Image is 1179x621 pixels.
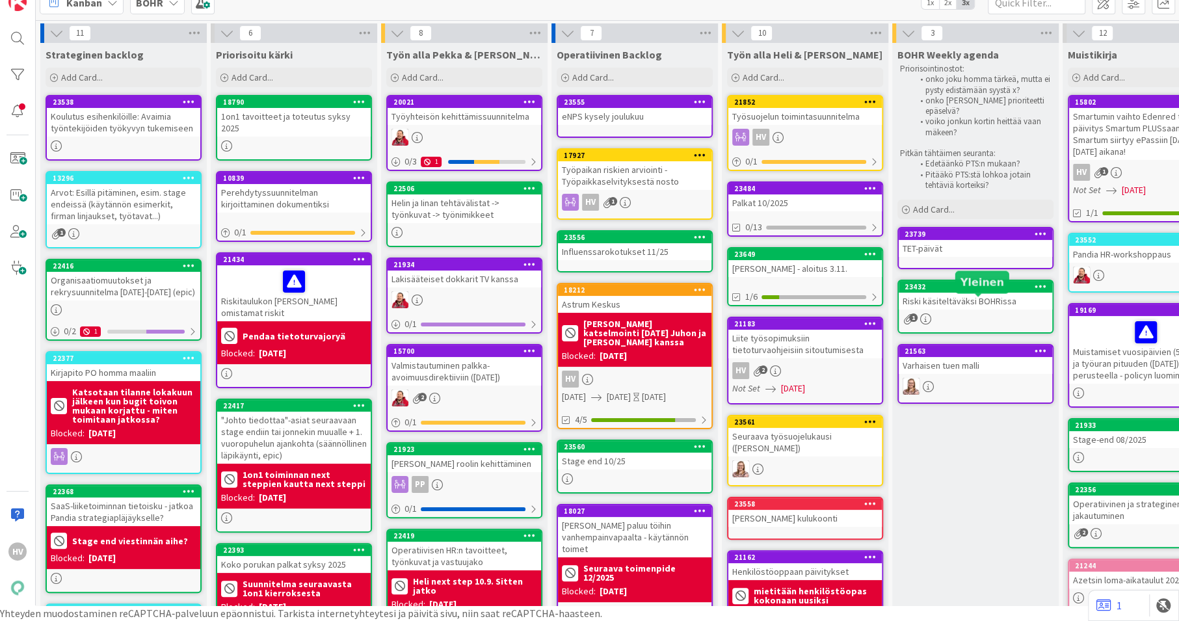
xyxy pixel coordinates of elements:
span: 1 [1100,167,1108,176]
img: JS [391,291,408,308]
b: Katsotaan tilanne lokakuun jälkeen kun bugit toivon mukaan korjattu - miten toimitaan jatkossa? [72,388,196,424]
div: 10839 [217,172,371,184]
div: 23560 [558,441,711,453]
b: mietitään henkilöstöopas kokonaan uusiksi [754,587,878,605]
span: Operatiivinen Backlog [557,48,662,61]
div: Työpaikan riskien arviointi - Työpaikkaselvityksestä nosto [558,161,711,190]
span: BOHR Weekly agenda [897,48,999,61]
div: Blocked: [391,598,425,611]
div: 21162 [728,551,882,563]
div: Blocked: [51,427,85,440]
div: 23484 [734,184,882,193]
div: 23432Riski käsiteltäväksi BOHRissa [899,281,1052,310]
div: 21434 [217,254,371,265]
img: IH [903,378,920,395]
div: Astrum Keskus [558,296,711,313]
span: 1 [909,313,918,322]
div: Palkat 10/2025 [728,194,882,211]
div: 23739 [899,228,1052,240]
div: PP [388,476,541,493]
div: 15700Valmistautuminen palkka-avoimuusdirektiiviin ([DATE]) [388,345,541,386]
div: 20021 [393,98,541,107]
div: 21434 [223,255,371,264]
div: HV [752,129,769,146]
div: Blocked: [562,349,596,363]
span: 0 / 1 [404,416,417,429]
span: 3 [921,25,943,41]
div: 22416 [53,261,200,271]
div: 23555eNPS kysely joulukuu [558,96,711,125]
div: TET-päivät [899,240,1052,257]
div: 18790 [223,98,371,107]
span: 2 [1080,528,1088,536]
div: HV [558,371,711,388]
div: 0/21 [47,323,200,339]
b: Suunnitelma seuraavasta 1on1 kierroksesta [243,579,367,598]
div: 22368 [47,486,200,497]
div: 20021 [388,96,541,108]
span: 4/5 [575,413,587,427]
div: 23484 [728,183,882,194]
li: voiko jonkun kortin heittää vaan mäkeen? [913,116,1052,138]
div: 23538 [53,98,200,107]
i: Not Set [732,382,760,394]
span: 2 [418,393,427,401]
div: 18790 [217,96,371,108]
span: Muistikirja [1068,48,1117,61]
b: [PERSON_NAME] katselmointi [DATE] Juhon ja [PERSON_NAME] kanssa [583,319,708,347]
div: 22393 [223,546,371,555]
span: 1/6 [745,290,758,304]
div: PP [412,476,429,493]
div: Työsuojelun toimintasuunnitelma [728,108,882,125]
div: Riskitaulukon [PERSON_NAME] omistamat riskit [217,265,371,321]
div: 0/31 [388,153,541,170]
div: Operatiivisen HR:n tavoitteet, työnkuvat ja vastuujako [388,542,541,570]
span: Priorisoitu kärki [216,48,293,61]
div: [PERSON_NAME] roolin kehittäminen [388,455,541,472]
div: 23555 [564,98,711,107]
span: 0 / 1 [745,155,758,168]
div: 21852 [734,98,882,107]
div: 23556 [558,231,711,243]
div: 23649 [728,248,882,260]
div: [DATE] [259,347,286,360]
div: Koko porukan palkat syksy 2025 [217,556,371,573]
div: HV [728,129,882,146]
div: [PERSON_NAME] - aloitus 3.11. [728,260,882,277]
div: 22419 [388,530,541,542]
span: Add Card... [572,72,614,83]
div: 0/1 [388,316,541,332]
div: 21162Henkilöstöoppaan päivitykset [728,551,882,580]
li: onko joku homma tärkeä, mutta ei pysty edistämään syystä x? [913,74,1052,96]
div: 22377 [53,354,200,363]
span: 0 / 1 [404,502,417,516]
div: 21934Lakisääteiset dokkarit TV kanssa [388,259,541,287]
div: Seuraava työsuojelukausi ([PERSON_NAME]) [728,428,882,456]
div: 13296Arvot: Esillä pitäminen, esim. stage endeissä (käytännön esimerkit, firman linjaukset, työta... [47,172,200,224]
span: 1 [609,197,617,205]
div: Blocked: [221,347,255,360]
div: 23561 [728,416,882,428]
div: HV [728,362,882,379]
div: 21183Liite työsopimuksiin tietoturvaohjeisiin sitoutumisesta [728,318,882,358]
div: 22506 [388,183,541,194]
span: [DATE] [1122,183,1146,197]
a: 1 [1096,598,1122,613]
div: eNPS kysely joulukuu [558,108,711,125]
div: 23561Seuraava työsuojelukausi ([PERSON_NAME]) [728,416,882,456]
div: 21852Työsuojelun toimintasuunnitelma [728,96,882,125]
div: 10839Perehdytyssuunnitelman kirjoittaminen dokumentiksi [217,172,371,213]
div: IH [899,378,1052,395]
img: JS [391,129,408,146]
div: 18212Astrum Keskus [558,284,711,313]
div: 21563 [905,347,1052,356]
p: Priorisointinostot: [900,64,1051,74]
div: 18027 [564,507,711,516]
div: [DATE] [429,598,457,611]
h5: Yleinen [960,276,1004,288]
div: [PERSON_NAME] kulukoonti [728,510,882,527]
span: 0 / 3 [404,155,417,168]
div: "Johto tiedottaa"-asiat seuraavaan stage endiin tai jonnekin muualle + 1. vuoropuhelun ajankohta ... [217,412,371,464]
span: Add Card... [743,72,784,83]
div: 23432 [899,281,1052,293]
